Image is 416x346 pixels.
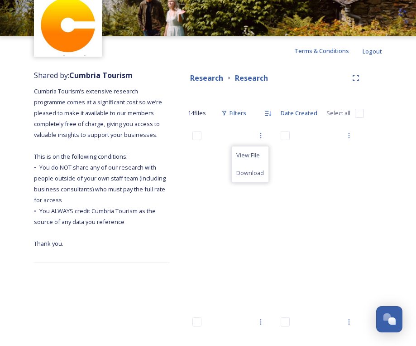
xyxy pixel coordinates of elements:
a: Terms & Conditions [294,45,363,56]
strong: Research [235,73,268,83]
span: Logout [363,47,382,55]
span: 14 file s [188,109,206,117]
button: Open Chat [376,306,402,332]
span: Download [236,169,264,177]
span: View File [236,151,260,160]
span: Select all [326,109,350,117]
span: Cumbria Tourism’s extensive research programme comes at a significant cost so we’re pleased to ma... [34,87,167,248]
span: Terms & Conditions [294,47,349,55]
span: Shared by: [34,70,133,80]
div: Filters [217,104,251,122]
strong: Research [190,73,223,83]
strong: Cumbria Tourism [69,70,133,80]
div: Date Created [276,104,322,122]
